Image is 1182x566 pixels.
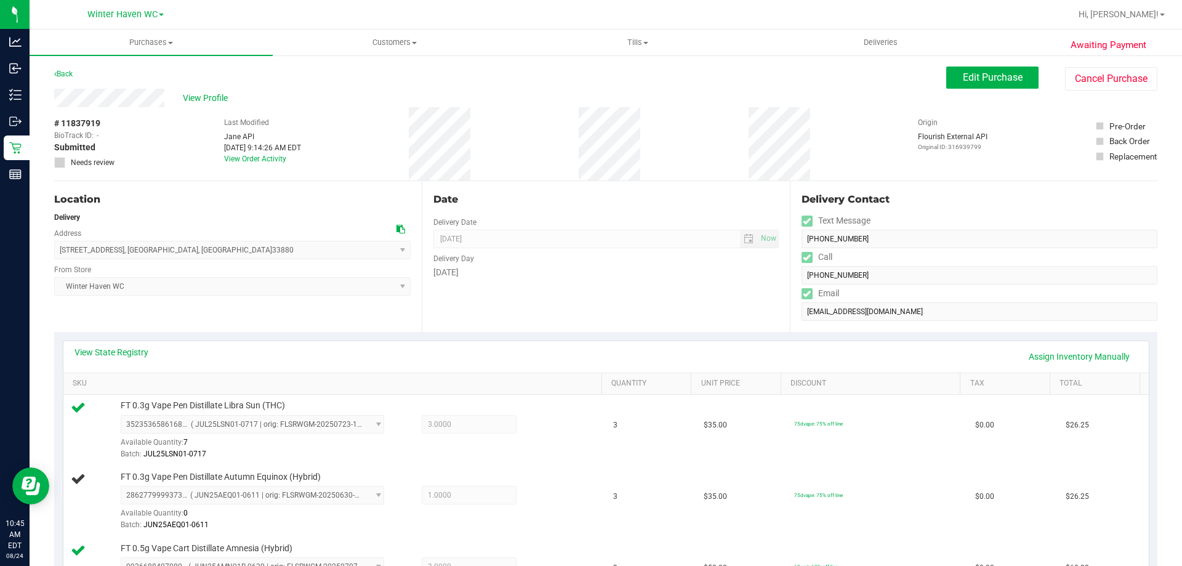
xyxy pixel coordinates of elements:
a: Customers [273,30,516,55]
span: Deliveries [847,37,914,48]
a: Purchases [30,30,273,55]
input: Format: (999) 999-9999 [802,266,1157,285]
label: Delivery Day [433,253,474,264]
label: Text Message [802,212,870,230]
span: JUL25LSN01-0717 [143,450,206,458]
label: Origin [918,117,938,128]
span: FT 0.3g Vape Pen Distillate Libra Sun (THC) [121,400,285,411]
span: Purchases [30,37,273,48]
inline-svg: Inventory [9,89,22,101]
span: - [97,130,98,141]
a: View State Registry [74,346,148,358]
a: Total [1059,379,1135,389]
inline-svg: Inbound [9,62,22,75]
label: Last Modified [224,117,269,128]
input: Format: (999) 999-9999 [802,230,1157,248]
div: Flourish External API [918,131,987,152]
span: Batch: [121,520,142,529]
span: 3 [613,419,617,431]
button: Cancel Purchase [1065,67,1157,91]
p: 10:45 AM EDT [6,518,24,551]
div: Date [433,192,778,207]
p: Original ID: 316939799 [918,142,987,152]
span: Winter Haven WC [87,9,158,20]
span: Awaiting Payment [1071,38,1146,52]
label: Delivery Date [433,217,476,228]
span: BioTrack ID: [54,130,94,141]
div: Copy address to clipboard [396,223,405,236]
span: 0 [183,509,188,517]
span: FT 0.5g Vape Cart Distillate Amnesia (Hybrid) [121,543,292,554]
span: $35.00 [704,419,727,431]
a: Quantity [611,379,686,389]
iframe: Resource center [12,467,49,504]
div: [DATE] [433,266,778,279]
span: Edit Purchase [963,71,1023,83]
span: Batch: [121,450,142,458]
a: Assign Inventory Manually [1021,346,1138,367]
label: Call [802,248,832,266]
p: 08/24 [6,551,24,560]
label: From Store [54,264,91,275]
span: $0.00 [975,491,994,503]
inline-svg: Analytics [9,36,22,48]
strong: Delivery [54,213,80,222]
div: Available Quantity: [121,504,398,528]
span: 7 [183,438,188,447]
div: Replacement [1109,150,1157,163]
a: Tills [516,30,759,55]
span: Submitted [54,141,95,154]
div: Available Quantity: [121,434,398,458]
span: Customers [273,37,515,48]
span: $26.25 [1066,419,1089,431]
span: Needs review [71,157,115,168]
inline-svg: Outbound [9,115,22,127]
span: Tills [517,37,758,48]
span: $0.00 [975,419,994,431]
a: View Order Activity [224,155,286,163]
div: Delivery Contact [802,192,1157,207]
div: Location [54,192,411,207]
span: 75dvape: 75% off line [794,421,843,427]
div: Jane API [224,131,301,142]
span: View Profile [183,92,232,105]
span: # 11837919 [54,117,100,130]
a: Deliveries [759,30,1002,55]
span: $26.25 [1066,491,1089,503]
inline-svg: Reports [9,168,22,180]
button: Edit Purchase [946,67,1039,89]
label: Email [802,285,839,302]
span: $35.00 [704,491,727,503]
div: Pre-Order [1109,120,1146,132]
a: SKU [73,379,597,389]
a: Unit Price [701,379,776,389]
span: 3 [613,491,617,503]
span: Hi, [PERSON_NAME]! [1079,9,1159,19]
span: 75dvape: 75% off line [794,492,843,498]
label: Address [54,228,81,239]
a: Back [54,70,73,78]
div: [DATE] 9:14:26 AM EDT [224,142,301,153]
span: FT 0.3g Vape Pen Distillate Autumn Equinox (Hybrid) [121,471,321,483]
a: Discount [790,379,955,389]
div: Back Order [1109,135,1150,147]
a: Tax [970,379,1045,389]
span: JUN25AEQ01-0611 [143,520,209,529]
inline-svg: Retail [9,142,22,154]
